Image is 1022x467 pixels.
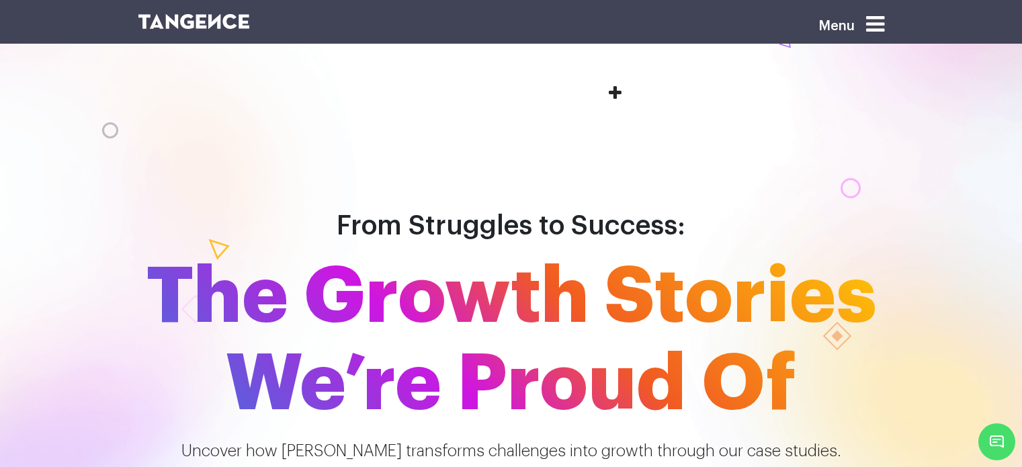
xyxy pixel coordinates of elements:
[337,212,685,239] span: From Struggles to Success:
[978,423,1015,460] span: Chat Widget
[138,439,884,463] p: Uncover how [PERSON_NAME] transforms challenges into growth through our case studies.
[138,14,250,29] img: logo SVG
[128,253,894,428] span: The Growth Stories We’re Proud Of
